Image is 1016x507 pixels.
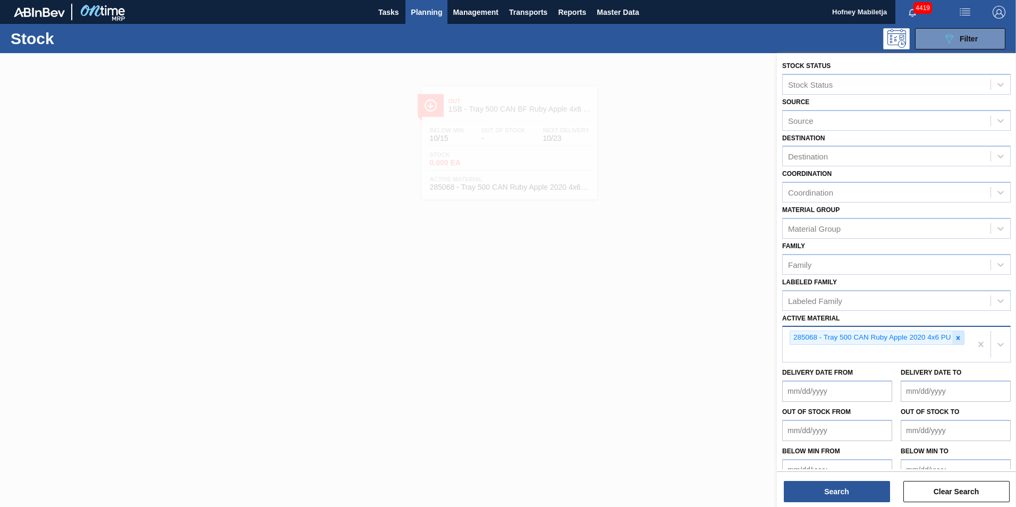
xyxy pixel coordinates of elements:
label: Active Material [782,315,840,322]
div: Stock Status [788,80,833,89]
div: Coordination [788,188,833,197]
span: Tasks [377,6,400,19]
span: 4419 [913,2,932,14]
div: Destination [788,152,828,161]
label: Out of Stock to [901,408,959,416]
label: Stock Status [782,62,831,70]
button: Notifications [895,5,929,20]
label: Below Min from [782,447,840,455]
label: Source [782,98,809,106]
input: mm/dd/yyyy [782,420,892,441]
div: 285068 - Tray 500 CAN Ruby Apple 2020 4x6 PU [790,331,952,344]
label: Delivery Date from [782,369,853,376]
div: Labeled Family [788,296,842,305]
img: userActions [959,6,971,19]
label: Below Min to [901,447,949,455]
span: Management [453,6,498,19]
button: Filter [915,28,1005,49]
label: Material Group [782,206,840,214]
img: Logout [993,6,1005,19]
h1: Stock [11,32,170,45]
span: Reports [558,6,586,19]
input: mm/dd/yyyy [782,459,892,480]
label: Coordination [782,170,832,178]
span: Planning [411,6,442,19]
label: Labeled Family [782,278,837,286]
label: Out of Stock from [782,408,851,416]
input: mm/dd/yyyy [901,381,1011,402]
label: Family [782,242,805,250]
div: Source [788,116,814,125]
span: Master Data [597,6,639,19]
span: Filter [960,35,978,43]
div: Family [788,260,811,269]
img: TNhmsLtSVTkK8tSr43FrP2fwEKptu5GPRR3wAAAABJRU5ErkJggg== [14,7,65,17]
input: mm/dd/yyyy [901,420,1011,441]
div: Programming: no user selected [883,28,910,49]
div: Material Group [788,224,841,233]
label: Delivery Date to [901,369,961,376]
input: mm/dd/yyyy [782,381,892,402]
input: mm/dd/yyyy [901,459,1011,480]
label: Destination [782,134,825,142]
span: Transports [509,6,547,19]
